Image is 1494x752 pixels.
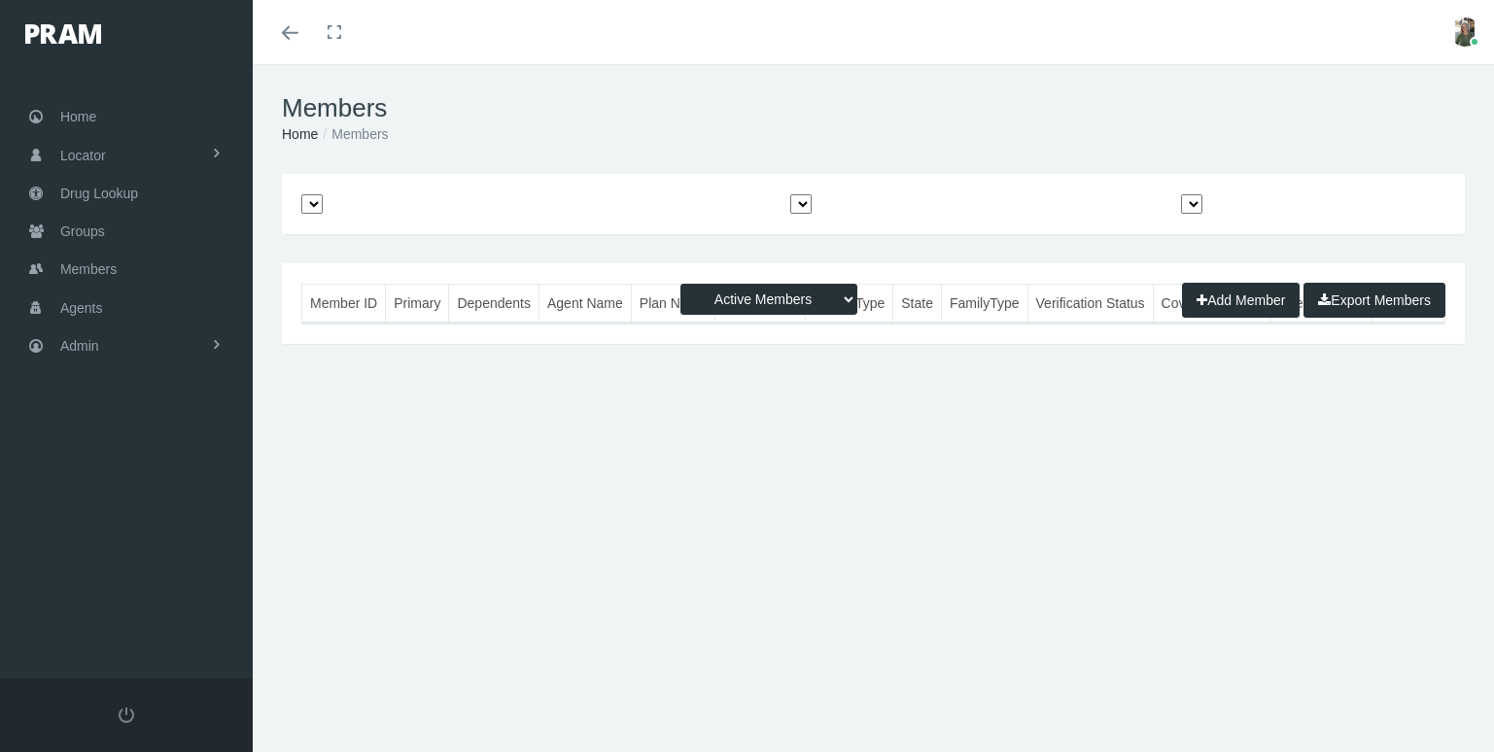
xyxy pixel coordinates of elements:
span: Groups [60,213,105,250]
th: Plan Name [631,285,714,323]
li: Members [318,123,388,145]
span: Admin [60,327,99,364]
th: State [893,285,942,323]
img: S_Profile_Picture_15372.jpg [1450,17,1479,47]
span: Agents [60,290,103,326]
th: Coverage Status [1153,285,1270,323]
a: Home [282,126,318,142]
th: Member ID [302,285,386,323]
span: Home [60,98,96,135]
th: Dependents [449,285,539,323]
span: Members [60,251,117,288]
span: Drug Lookup [60,175,138,212]
th: FamilyType [941,285,1027,323]
img: PRAM_20_x_78.png [25,24,101,44]
span: Locator [60,137,106,174]
button: Export Members [1303,283,1445,318]
button: Add Member [1182,283,1300,318]
th: Agent Name [539,285,631,323]
th: Primary [386,285,449,323]
th: Verification Status [1027,285,1153,323]
h1: Members [282,93,1465,123]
